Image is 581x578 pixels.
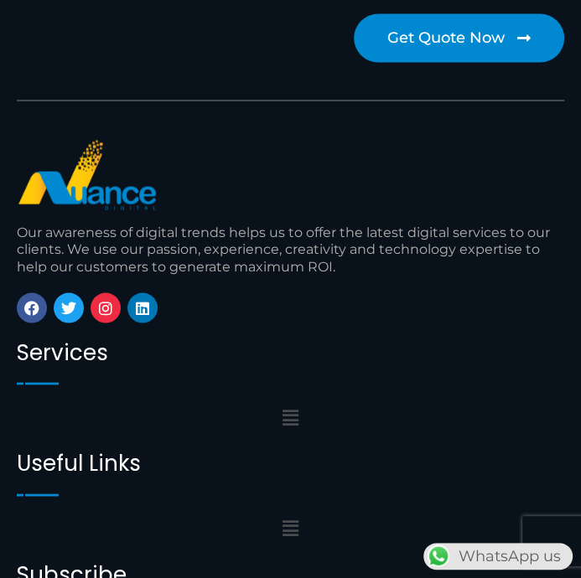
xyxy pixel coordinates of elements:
p: Our awareness of digital trends helps us to offer the latest digital services to our clients. We ... [17,224,564,276]
img: WhatsApp [425,543,452,570]
a: WhatsAppWhatsApp us [423,547,573,565]
h2: Services [17,339,564,365]
a: Get Quote Now [354,13,564,62]
span: Get Quote Now [387,30,505,45]
h2: Useful Links [17,450,564,476]
div: WhatsApp us [423,543,573,570]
